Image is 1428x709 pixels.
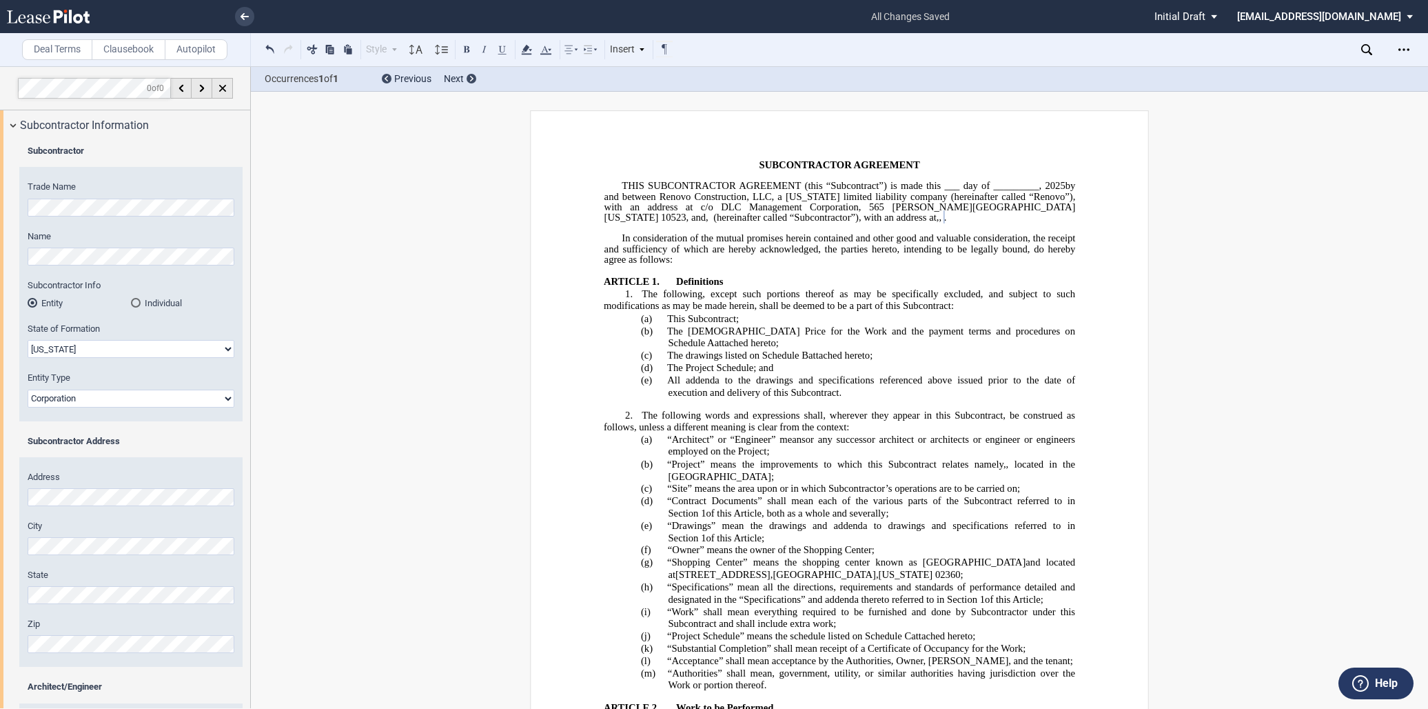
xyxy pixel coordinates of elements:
[604,288,1078,312] span: The following, except such portions thereof as may be specifically excluded, and subject to such ...
[939,212,941,223] span: ,
[876,569,879,581] span: ,
[394,73,431,84] span: Previous
[28,569,234,581] label: State
[641,643,653,655] span: (k)
[668,557,1077,580] span: and located at
[668,544,875,556] span: “Owner” means the owner of the Shopping Center;
[28,618,234,630] label: Zip
[1338,668,1414,699] button: Help
[721,201,884,213] span: DLC Management Corporation, 565
[20,117,149,134] span: Subcontractor Information
[706,212,708,223] span: ,
[340,41,356,57] button: Paste
[444,72,476,86] div: Next
[28,372,234,384] label: Entity Type
[980,593,985,605] a: 1
[759,159,920,170] span: SUBCONTRACTOR AGREEMENT
[641,495,653,507] span: (d)
[28,520,234,532] label: City
[963,180,1042,192] span: day of _________,
[28,279,234,292] label: Subcontractor Info
[322,41,338,57] button: Copy
[147,83,164,92] span: of
[28,297,131,309] md-radio-button: Entity
[641,312,652,324] span: (a)
[382,72,431,86] div: Previous
[911,630,975,642] span: attached hereto;
[604,180,1078,212] span: by and between Renovo Construction, LLC, a [US_STATE] limited liability company (hereinafter call...
[28,471,234,483] label: Address
[667,557,917,568] span: “Shopping Center” means the shopping center known as
[641,434,652,446] span: (a)
[667,581,1078,605] span: “Specifications” mean all the directions, requirements and standards of performance detailed and ...
[608,41,648,59] div: Insert
[265,72,371,86] span: Occurrences of
[28,181,234,193] label: Trade Name
[641,459,653,470] span: (b)
[667,495,1078,519] span: “Contract Documents” shall mean each of the various parts of the Subcontract referred to in Section
[706,508,888,519] span: of this Article, both as a whole and severally;
[667,434,805,446] span: “Architect” or “Engineer” means
[668,459,1077,482] span: , located in the [GEOGRAPHIC_DATA];
[1154,10,1205,23] span: Initial Draft
[707,337,715,349] a: A
[641,606,651,617] span: (i)
[667,459,1006,470] span: “Project” means the improvements to which this Subcontract relates namely,
[923,557,1026,568] span: [GEOGRAPHIC_DATA]
[641,483,652,495] span: (c)
[808,350,873,361] span: attached hereto;
[494,41,511,57] button: Underline
[444,73,464,84] span: Next
[667,520,1077,543] span: “Drawings” mean the drawings and addenda to drawings and specifications referred to in Section
[604,233,1078,266] span: In consideration of the mutual promises herein contained and other good and valuable consideratio...
[879,569,933,581] span: [US_STATE]
[641,630,651,642] span: (j)
[641,655,651,667] span: (l)
[262,41,278,57] button: Undo
[961,569,963,581] span: ;
[667,362,773,374] span: The Project Schedule; and
[641,520,652,532] span: (e)
[625,409,633,421] span: 2.
[641,581,653,593] span: (h)
[641,375,652,386] span: (e)
[333,73,338,84] b: 1
[667,643,1026,655] span: “Substantial Completion” shall mean receipt of a Certificate of Occupancy for the Work;
[675,569,771,581] span: [STREET_ADDRESS]
[641,557,653,568] span: (g)
[604,409,1078,432] span: The following words and expressions shall, wherever they appear in this Subcontract, be construed...
[773,569,876,581] span: [GEOGRAPHIC_DATA]
[165,39,227,60] label: Autopilot
[701,532,706,543] a: 1
[476,41,493,57] button: Italic
[668,434,1077,457] span: or any successor architect or architects or engineer or engineers employed on the Project;
[802,350,808,361] a: B
[706,532,764,543] span: of this Article;
[713,212,937,223] span: (hereinafter called “Subcontractor”), with an address at
[131,297,234,309] md-radio-button: Individual
[667,630,902,642] span: “Project Schedule” means the schedule listed on Schedule
[864,2,957,32] span: all changes saved
[937,212,939,223] span: ,
[641,325,653,337] span: (b)
[641,544,651,556] span: (f)
[676,276,723,288] span: Definitions
[667,655,1073,667] span: “Acceptance” shall mean acceptance by the Authorities, Owner, [PERSON_NAME], and the tenant;
[318,73,324,84] b: 1
[701,508,706,519] a: 1
[28,230,234,243] label: Name
[604,201,1076,223] span: [PERSON_NAME][GEOGRAPHIC_DATA][US_STATE]
[667,325,1078,348] span: The [DEMOGRAPHIC_DATA] Price for the Work and the payment terms and procedures on Schedule
[622,180,959,192] span: THIS SUBCONTRACTOR AGREEMENT (this “Subcontract”) is made this ___
[904,630,911,642] a: C
[667,606,1078,629] span: “Work” shall mean everything required to be furnished and done by Subcontractor under this Subcon...
[944,212,947,223] span: .
[1045,180,1065,192] span: 2025
[159,83,164,92] span: 0
[1375,675,1398,692] label: Help
[641,350,652,361] span: (c)
[667,375,1077,398] span: All addenda to the drawings and specifications referenced above issued prior to the date of execu...
[147,83,152,92] span: 0
[641,668,655,679] span: (m)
